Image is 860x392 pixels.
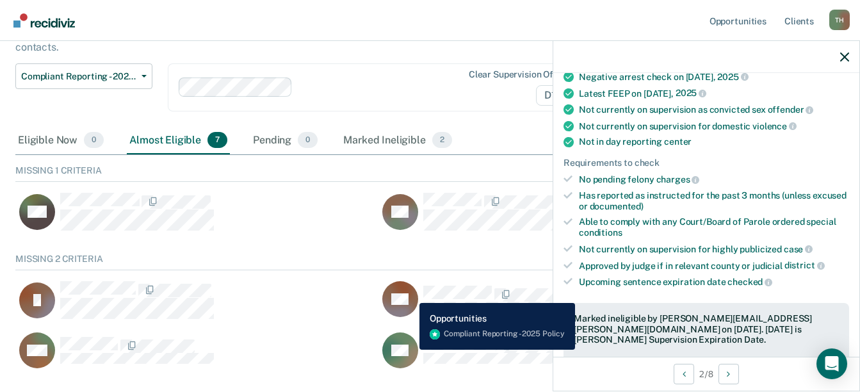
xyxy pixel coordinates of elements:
div: Requirements to check [564,158,849,168]
div: CaseloadOpportunityCell-00643285 [378,281,742,332]
div: CaseloadOpportunityCell-00574744 [15,281,378,332]
span: 0 [84,132,104,149]
img: Recidiviz [13,13,75,28]
div: Approved by judge if in relevant county or judicial [579,260,849,272]
span: charges [656,174,700,184]
div: Not currently on supervision for domestic [579,120,849,132]
div: CaseloadOpportunityCell-00648295 [15,332,378,383]
div: CaseloadOpportunityCell-00131969 [15,192,378,243]
div: Marked Ineligible [341,127,455,155]
div: Pending [250,127,320,155]
div: Clear supervision officers [469,69,578,80]
div: 2 / 8 [553,357,859,391]
div: Not currently on supervision for highly publicized [579,243,849,255]
span: violence [752,121,797,131]
span: district [784,260,825,270]
div: Upcoming sentence expiration date [579,276,849,288]
span: offender [768,104,814,115]
div: CaseloadOpportunityCell-00514424 [378,192,742,243]
div: Latest FEEP on [DATE], [579,88,849,99]
button: Profile dropdown button [829,10,850,30]
span: checked [727,277,772,287]
button: Previous Opportunity [674,364,694,384]
div: Open Intercom Messenger [816,348,847,379]
span: documented) [590,201,644,211]
div: Missing 1 Criteria [15,165,845,182]
div: Missing 2 Criteria [15,254,845,270]
div: T H [829,10,850,30]
div: Has reported as instructed for the past 3 months (unless excused or [579,190,849,212]
p: Compliant Reporting is a level of supervision that uses an interactive voice recognition system, ... [15,29,650,53]
div: Negative arrest check on [DATE], [579,71,849,83]
span: case [784,244,813,254]
span: 2 [432,132,452,149]
span: 0 [298,132,318,149]
span: 2025 [676,88,706,98]
div: CaseloadOpportunityCell-00247070 [378,332,742,383]
span: conditions [579,227,622,238]
div: Able to comply with any Court/Board of Parole ordered special [579,216,849,238]
span: 2025 [717,72,748,82]
div: Not in day reporting [579,136,849,147]
div: Eligible Now [15,127,106,155]
span: Compliant Reporting - 2025 Policy [21,71,136,82]
div: Almost Eligible [127,127,230,155]
span: center [664,136,692,147]
span: D10 [536,85,580,106]
div: Not currently on supervision as convicted sex [579,104,849,115]
span: 7 [207,132,227,149]
div: Marked ineligible by [PERSON_NAME][EMAIL_ADDRESS][PERSON_NAME][DOMAIN_NAME] on [DATE]. [DATE] is ... [574,313,839,345]
div: No pending felony [579,174,849,185]
div: Not eligible reasons: EXPIRE [574,356,839,367]
button: Next Opportunity [718,364,739,384]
